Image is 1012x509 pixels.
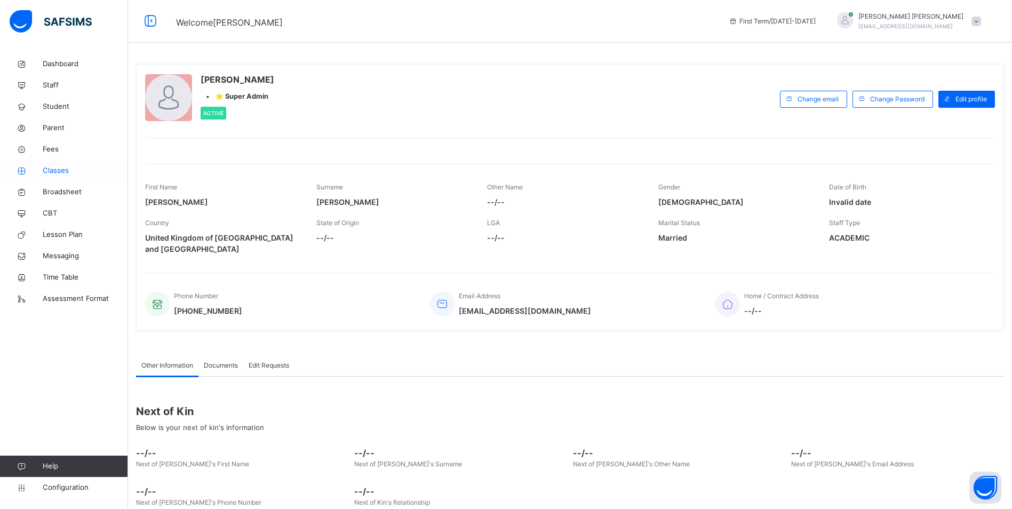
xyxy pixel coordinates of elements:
span: Staff [43,80,128,91]
div: AbdulazizRavat [826,12,986,31]
span: Country [145,219,169,227]
span: Messaging [43,251,128,261]
span: [PERSON_NAME] [316,196,472,208]
span: Staff Type [829,219,860,227]
span: Marital Status [658,219,700,227]
span: --/-- [487,196,642,208]
span: Next of [PERSON_NAME]'s Surname [354,460,462,468]
span: Other Name [487,183,523,191]
span: Below is your next of kin's Information [136,423,264,432]
span: Broadsheet [43,187,128,197]
span: Lesson Plan [43,229,128,240]
span: Next of [PERSON_NAME]'s First Name [136,460,249,468]
span: --/-- [744,305,819,316]
span: Change email [798,94,839,104]
span: --/-- [487,232,642,243]
span: [PERSON_NAME] [201,73,274,86]
span: Classes [43,165,128,176]
span: [PERSON_NAME] [PERSON_NAME] [858,12,963,21]
div: • [201,91,274,101]
span: Help [43,461,128,472]
span: Next of Kin [136,403,1004,419]
span: Edit profile [955,94,987,104]
span: [EMAIL_ADDRESS][DOMAIN_NAME] [459,305,591,316]
span: [DEMOGRAPHIC_DATA] [658,196,814,208]
span: Next of Kin's Relationship [354,498,430,506]
span: Parent [43,123,128,133]
span: [EMAIL_ADDRESS][DOMAIN_NAME] [858,23,953,29]
span: --/-- [573,447,786,459]
span: State of Origin [316,219,359,227]
span: United Kingdom of [GEOGRAPHIC_DATA] and [GEOGRAPHIC_DATA] [145,232,300,254]
span: Student [43,101,128,112]
span: Time Table [43,272,128,283]
span: [PERSON_NAME] [145,196,300,208]
span: ⭐ Super Admin [215,91,268,101]
span: Married [658,232,814,243]
span: Documents [204,361,238,370]
span: --/-- [136,485,349,498]
span: Next of [PERSON_NAME]'s Email Address [791,460,914,468]
span: Gender [658,183,680,191]
span: Home / Contract Address [744,292,819,300]
span: Surname [316,183,343,191]
span: --/-- [354,447,567,459]
span: --/-- [136,447,349,459]
span: Fees [43,144,128,155]
span: CBT [43,208,128,219]
button: Open asap [969,472,1001,504]
span: --/-- [354,485,567,498]
span: Configuration [43,482,128,493]
span: Email Address [459,292,500,300]
span: LGA [487,219,500,227]
span: Next of [PERSON_NAME]'s Other Name [573,460,690,468]
span: Edit Requests [249,361,289,370]
span: Assessment Format [43,293,128,304]
span: Dashboard [43,59,128,69]
span: session/term information [729,17,816,26]
span: --/-- [791,447,1004,459]
span: Change Password [870,94,925,104]
span: Date of Birth [829,183,866,191]
span: Active [203,110,224,116]
span: Other Information [141,361,193,370]
span: Next of [PERSON_NAME]'s Phone Number [136,498,261,506]
img: safsims [10,10,92,33]
span: First Name [145,183,177,191]
span: Welcome [PERSON_NAME] [176,17,283,28]
span: --/-- [316,232,472,243]
span: Invalid date [829,196,984,208]
span: ACADEMIC [829,232,984,243]
span: Phone Number [174,292,218,300]
span: [PHONE_NUMBER] [174,305,242,316]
